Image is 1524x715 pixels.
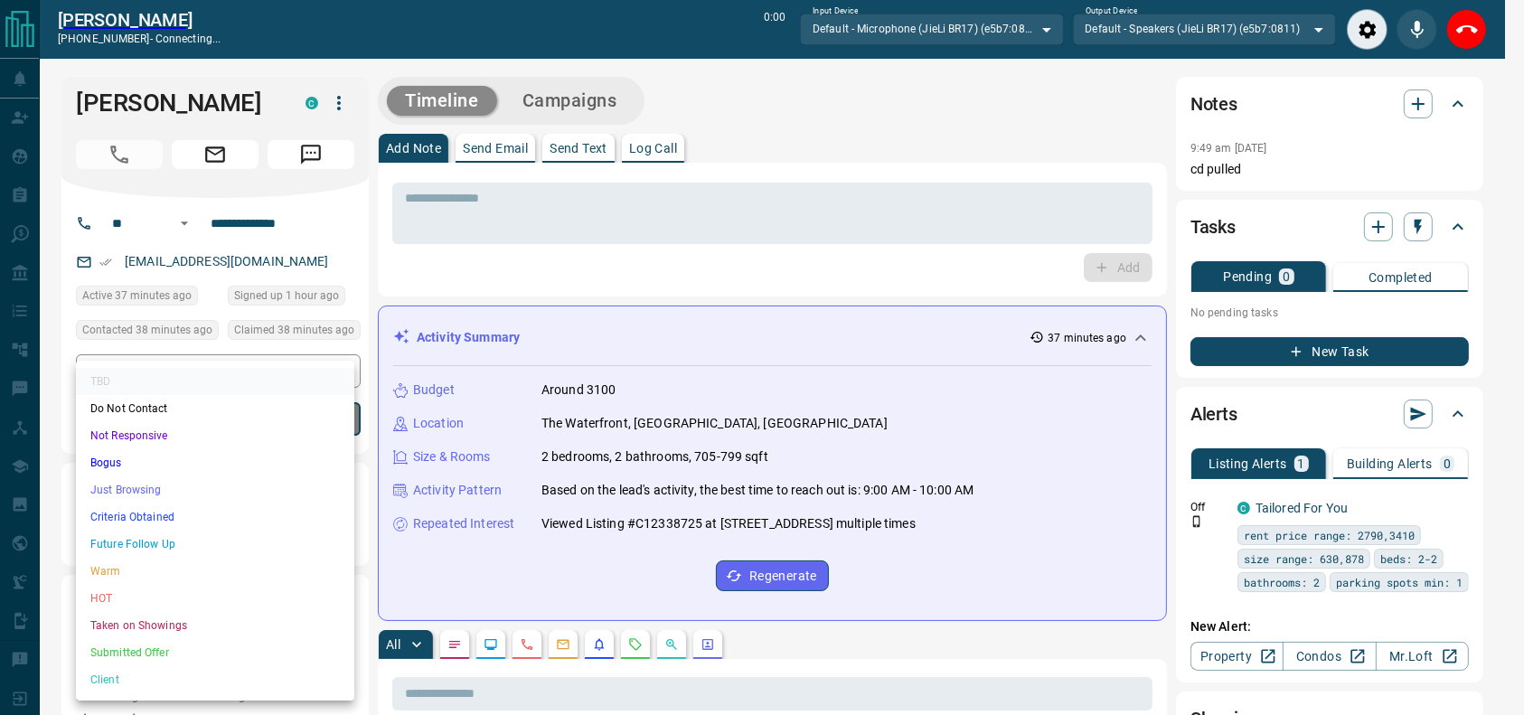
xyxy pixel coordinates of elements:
li: Submitted Offer [76,639,354,666]
li: Future Follow Up [76,531,354,558]
li: Do Not Contact [76,395,354,422]
li: HOT [76,585,354,612]
li: Warm [76,558,354,585]
li: Just Browsing [76,476,354,503]
li: Taken on Showings [76,612,354,639]
li: Bogus [76,449,354,476]
li: Not Responsive [76,422,354,449]
li: Criteria Obtained [76,503,354,531]
li: Client [76,666,354,693]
